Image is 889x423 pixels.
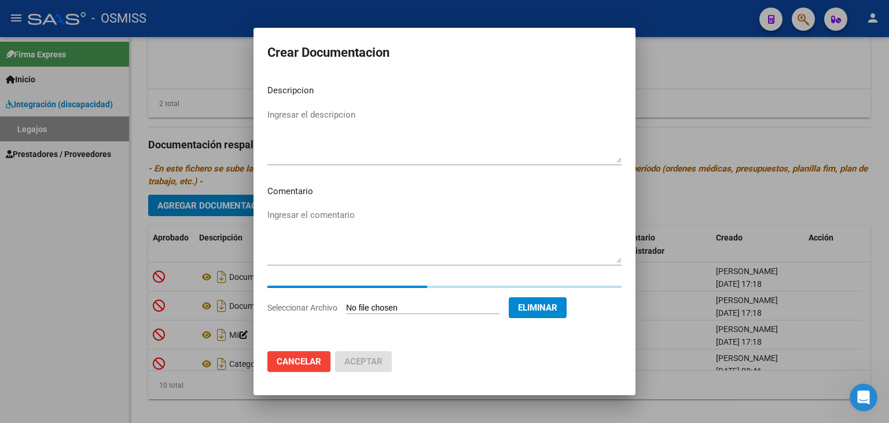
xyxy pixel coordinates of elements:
button: Eliminar [509,297,567,318]
button: Cancelar [267,351,330,372]
span: Eliminar [518,302,557,313]
iframe: Intercom live chat [850,384,877,411]
span: Aceptar [344,356,383,367]
button: Aceptar [335,351,392,372]
span: Cancelar [277,356,321,367]
p: Descripcion [267,84,622,97]
h2: Crear Documentacion [267,42,622,64]
span: Seleccionar Archivo [267,303,337,312]
p: Comentario [267,185,622,198]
